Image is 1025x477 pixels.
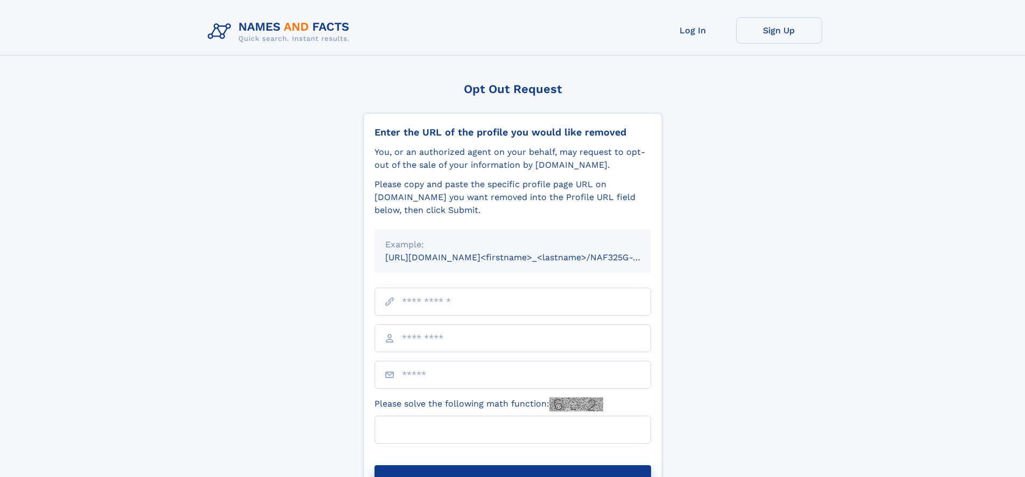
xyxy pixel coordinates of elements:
[650,17,736,44] a: Log In
[374,397,603,411] label: Please solve the following math function:
[203,17,358,46] img: Logo Names and Facts
[374,146,651,172] div: You, or an authorized agent on your behalf, may request to opt-out of the sale of your informatio...
[736,17,822,44] a: Sign Up
[385,252,671,262] small: [URL][DOMAIN_NAME]<firstname>_<lastname>/NAF325G-xxxxxxxx
[385,238,640,251] div: Example:
[374,126,651,138] div: Enter the URL of the profile you would like removed
[363,82,662,96] div: Opt Out Request
[374,178,651,217] div: Please copy and paste the specific profile page URL on [DOMAIN_NAME] you want removed into the Pr...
